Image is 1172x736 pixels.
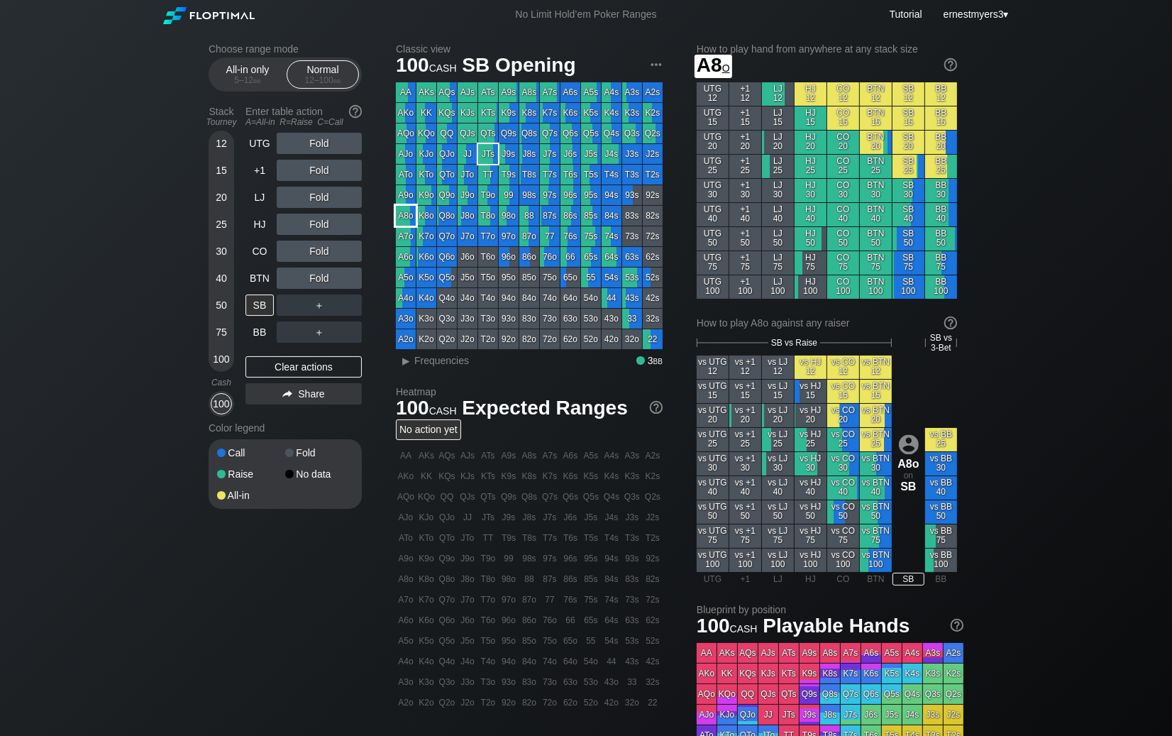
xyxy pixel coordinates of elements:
div: J4o [458,288,477,308]
div: T2o [478,329,498,349]
div: JJ [458,144,477,164]
div: 62o [560,329,580,349]
div: J6o [458,247,477,267]
div: Tourney [203,117,240,127]
div: 85o [519,268,539,287]
span: SB Opening [460,55,577,78]
div: K2o [416,329,436,349]
div: +1 25 [729,155,761,178]
div: QTo [437,165,457,185]
div: AQs [437,82,457,102]
div: A9s [499,82,519,102]
div: 92o [499,329,519,349]
div: 52s [643,268,663,287]
div: UTG 30 [697,179,729,202]
div: No data [285,469,353,479]
div: 30 [211,241,232,262]
div: T8o [478,206,498,226]
div: CO [245,241,274,262]
div: How to play A8o against any raiser [697,317,957,329]
div: J2s [643,144,663,164]
div: All-in [217,490,285,500]
div: 76s [560,226,580,246]
div: 95s [581,185,601,205]
div: T7s [540,165,560,185]
div: 72s [643,226,663,246]
div: T6o [478,247,498,267]
div: T3o [478,309,498,329]
div: BB 12 [925,82,957,106]
div: CO 100 [827,275,859,299]
div: A3o [396,309,416,329]
div: TT [478,165,498,185]
div: 55 [581,268,601,287]
div: Fold [277,214,362,235]
div: 100 [211,393,232,414]
div: 83o [519,309,539,329]
div: A7s [540,82,560,102]
div: +1 75 [729,251,761,275]
div: BB 15 [925,106,957,130]
div: A9o [396,185,416,205]
div: Q8o [437,206,457,226]
div: AKo [396,103,416,123]
div: A6o [396,247,416,267]
div: K7s [540,103,560,123]
div: J7s [540,144,560,164]
div: No Limit Hold’em Poker Ranges [494,9,678,23]
div: Q2s [643,123,663,143]
div: BB [245,322,274,343]
div: AA [396,82,416,102]
div: LJ 30 [762,179,794,202]
div: CO 30 [827,179,859,202]
div: KTo [416,165,436,185]
div: 94s [602,185,621,205]
div: 12 – 100 [293,75,353,85]
div: A4o [396,288,416,308]
div: BB 50 [925,227,957,251]
div: Q9s [499,123,519,143]
div: J7o [458,226,477,246]
div: J4s [602,144,621,164]
div: BTN 20 [860,131,892,154]
div: A8s [519,82,539,102]
div: LJ 50 [762,227,794,251]
div: BB 75 [925,251,957,275]
div: K7o [416,226,436,246]
div: T4s [602,165,621,185]
div: T4o [478,288,498,308]
div: HJ 15 [795,106,827,130]
div: 82o [519,329,539,349]
div: +1 20 [729,131,761,154]
div: HJ 40 [795,203,827,226]
div: K6s [560,103,580,123]
div: K4s [602,103,621,123]
h2: Classic view [396,43,663,55]
div: Fold [285,448,353,458]
div: Q3o [437,309,457,329]
img: ellipsis.fd386fe8.svg [648,57,664,72]
div: K9o [416,185,436,205]
div: CO 40 [827,203,859,226]
div: CO 12 [827,82,859,106]
div: J3o [458,309,477,329]
div: SB 75 [892,251,924,275]
div: ＋ [277,295,362,316]
div: HJ 25 [795,155,827,178]
div: UTG 25 [697,155,729,178]
div: AJs [458,82,477,102]
div: 32s [643,309,663,329]
div: A3s [622,82,642,102]
div: 54o [581,288,601,308]
div: A2o [396,329,416,349]
div: SB 100 [892,275,924,299]
div: Q8s [519,123,539,143]
div: 73s [622,226,642,246]
div: A5o [396,268,416,287]
div: HJ 12 [795,82,827,106]
div: 86o [519,247,539,267]
div: 75s [581,226,601,246]
div: CO 20 [827,131,859,154]
div: 86s [560,206,580,226]
span: ernestmyers3 [944,9,1004,20]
